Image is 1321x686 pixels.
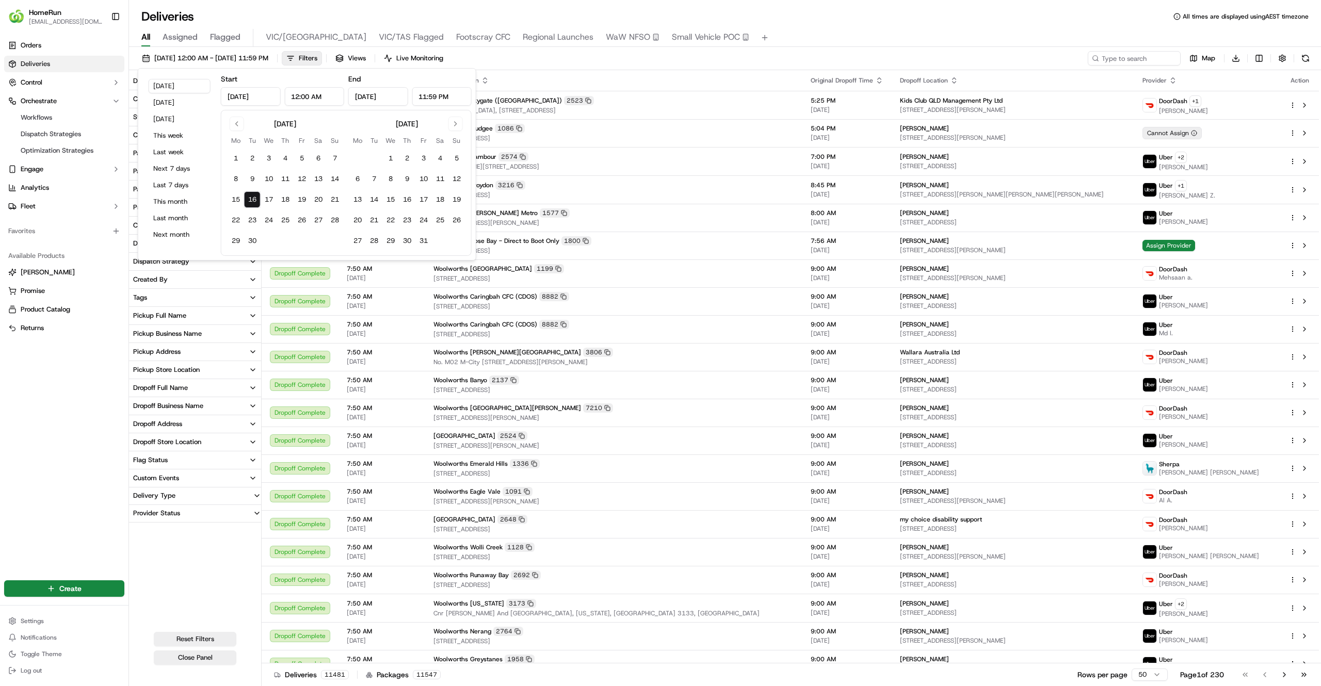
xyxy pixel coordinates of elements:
button: 2 [244,150,261,167]
button: Toggle Theme [4,647,124,661]
button: 26 [294,212,310,228]
span: WaW NFSO [606,31,650,43]
a: Deliveries [4,56,124,72]
span: [PERSON_NAME] [1159,107,1208,115]
span: Regional Launches [523,31,593,43]
button: [DATE] [149,95,211,110]
button: 8 [228,171,244,187]
button: Provider Name [129,199,261,216]
span: Uber [1159,153,1173,161]
img: doordash_logo_v2.png [1143,489,1156,503]
div: Courier Name [133,221,175,230]
button: 30 [244,233,261,249]
button: Dropoff Store Location [129,433,261,451]
button: Settings [4,614,124,628]
button: 13 [349,191,366,208]
button: 15 [382,191,399,208]
button: 6 [310,150,327,167]
span: [PERSON_NAME] [900,181,949,189]
button: Log out [4,663,124,678]
button: 14 [366,191,382,208]
button: Dropoff Address [129,415,261,433]
div: Provider Name [133,203,179,212]
button: 5 [448,150,465,167]
span: [STREET_ADDRESS][PERSON_NAME][PERSON_NAME][PERSON_NAME] [900,190,1126,199]
button: Cannot Assign [1142,127,1202,139]
div: 2574 [498,152,528,161]
div: 2523 [564,96,594,105]
div: Available Products [4,248,124,264]
span: [PERSON_NAME] [21,268,75,277]
span: [PERSON_NAME] [1159,163,1208,171]
button: 10 [415,171,432,187]
span: Original Dropoff Time [811,76,873,85]
div: Country [133,130,158,140]
div: Pickup Address [133,347,181,356]
button: 7 [366,171,382,187]
div: 1199 [534,264,564,273]
span: Orders [21,41,41,50]
span: Live Monitoring [396,54,443,63]
span: Promise [21,286,45,296]
button: 17 [261,191,277,208]
span: Small Vehicle POC [672,31,740,43]
span: Control [21,78,42,87]
button: Control [4,74,124,91]
button: 28 [327,212,343,228]
input: Time [412,87,472,106]
img: uber-new-logo.jpeg [1143,295,1156,308]
div: Provider Status [129,509,184,518]
button: Custom Events [129,469,261,487]
button: Courier Name [129,217,261,234]
button: 2 [399,150,415,167]
span: [DATE] [811,106,883,114]
a: Returns [8,323,120,333]
span: [PERSON_NAME] [1159,218,1208,226]
div: Delivery Status [133,76,180,86]
button: Refresh [1298,51,1313,66]
span: [PERSON_NAME] [900,124,949,133]
img: doordash_logo_v2.png [1143,517,1156,531]
span: [PERSON_NAME] [900,153,949,161]
button: Views [331,51,370,66]
input: Date [348,87,408,106]
button: 22 [228,212,244,228]
button: [PERSON_NAME] [4,264,124,281]
button: Country [129,126,261,144]
button: Tags [129,289,261,306]
button: 1 [382,150,399,167]
img: uber-new-logo.jpeg [1143,657,1156,671]
th: Tuesday [244,135,261,146]
span: Woolworths Skygate ([GEOGRAPHIC_DATA]) [433,96,562,105]
div: Pickup Business Name [133,329,202,338]
span: [STREET_ADDRESS] [433,134,794,142]
div: State [133,112,150,122]
span: Returns [21,323,44,333]
img: uber-new-logo.jpeg [1143,322,1156,336]
img: uber-new-logo.jpeg [1143,155,1156,168]
span: Uber [1159,209,1173,218]
img: uber-new-logo.jpeg [1143,601,1156,615]
span: [DATE] 12:00 AM - [DATE] 11:59 PM [154,54,268,63]
div: Dropoff Business Name [133,401,203,411]
a: Optimization Strategies [17,143,112,158]
button: 4 [432,150,448,167]
span: [STREET_ADDRESS][PERSON_NAME] [433,219,794,227]
span: Toggle Theme [21,650,62,658]
div: Dropoff Full Name [133,383,188,393]
button: Dropoff Full Name [129,379,261,397]
span: Kids Club QLD Management Pty Ltd [900,96,1003,105]
button: 28 [366,233,382,249]
button: +2 [1175,598,1187,610]
button: 23 [399,212,415,228]
button: 11 [277,171,294,187]
img: uber-new-logo.jpeg [1143,629,1156,643]
button: Map [1185,51,1220,66]
th: Wednesday [261,135,277,146]
div: Favorites [4,223,124,239]
img: doordash_logo_v2.png [1143,267,1156,280]
button: Filters [282,51,322,66]
h1: Deliveries [141,8,194,25]
span: Dropoff Location [900,76,948,85]
span: Workflows [21,113,52,122]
